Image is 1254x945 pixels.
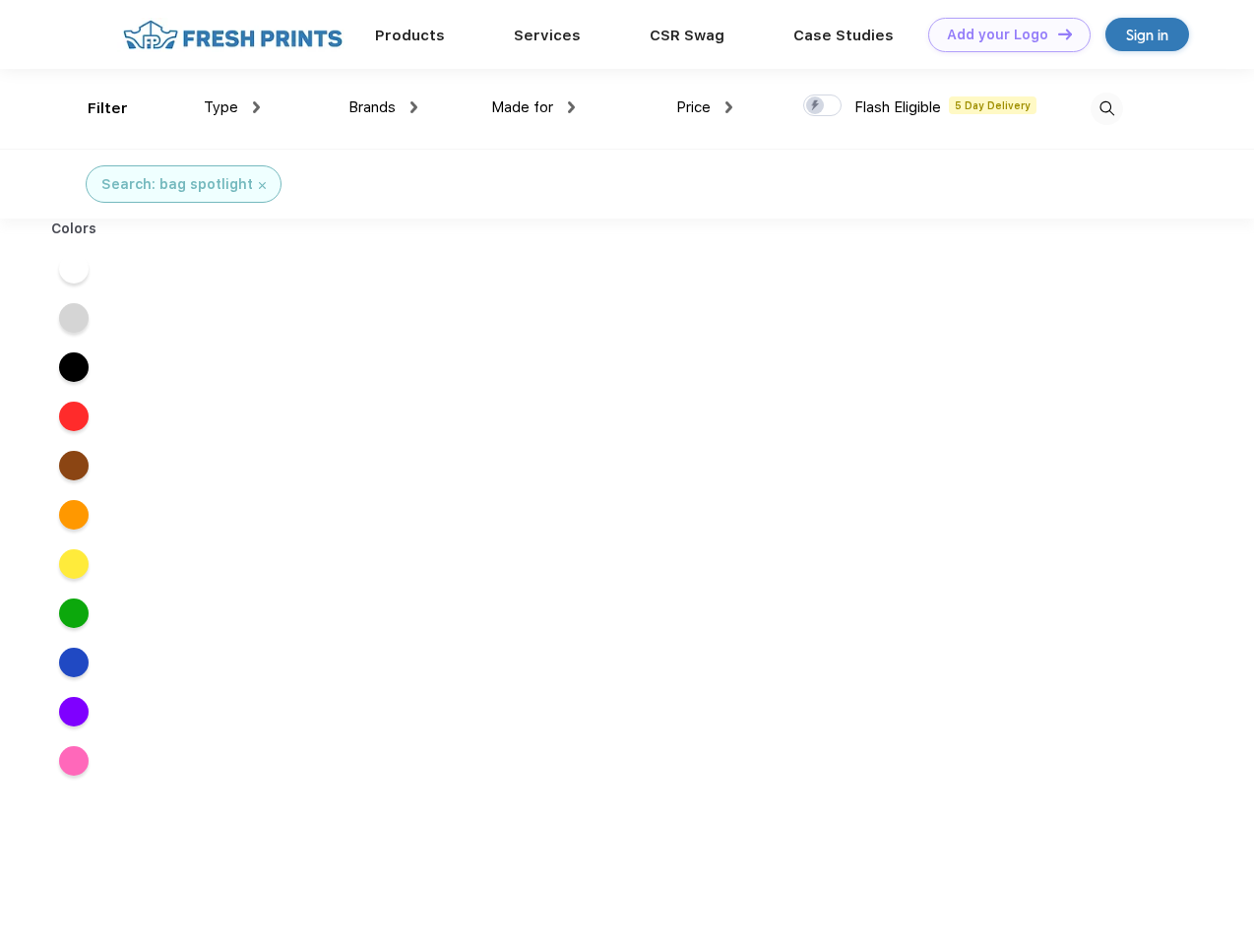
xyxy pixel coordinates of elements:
[491,98,553,116] span: Made for
[1058,29,1072,39] img: DT
[348,98,396,116] span: Brands
[259,182,266,189] img: filter_cancel.svg
[947,27,1048,43] div: Add your Logo
[676,98,711,116] span: Price
[568,101,575,113] img: dropdown.png
[253,101,260,113] img: dropdown.png
[1091,93,1123,125] img: desktop_search.svg
[1105,18,1189,51] a: Sign in
[1126,24,1168,46] div: Sign in
[36,219,112,239] div: Colors
[375,27,445,44] a: Products
[204,98,238,116] span: Type
[101,174,253,195] div: Search: bag spotlight
[854,98,941,116] span: Flash Eligible
[949,96,1036,114] span: 5 Day Delivery
[410,101,417,113] img: dropdown.png
[88,97,128,120] div: Filter
[117,18,348,52] img: fo%20logo%202.webp
[725,101,732,113] img: dropdown.png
